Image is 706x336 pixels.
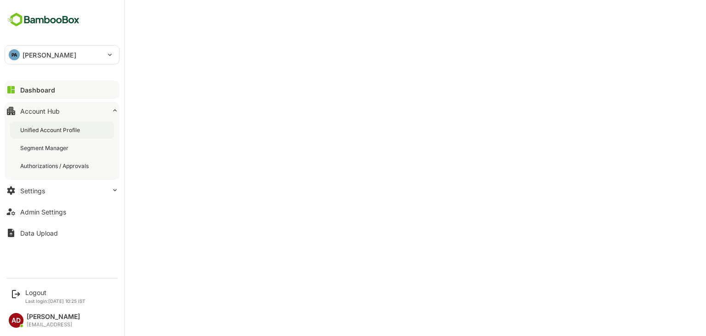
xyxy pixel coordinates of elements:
[20,187,45,195] div: Settings
[5,46,119,64] div: PA[PERSON_NAME]
[23,50,76,60] p: [PERSON_NAME]
[20,126,82,134] div: Unified Account Profile
[20,229,58,237] div: Data Upload
[9,49,20,60] div: PA
[5,102,120,120] button: Account Hub
[20,86,55,94] div: Dashboard
[20,107,60,115] div: Account Hub
[20,162,91,170] div: Authorizations / Approvals
[20,144,70,152] div: Segment Manager
[27,313,80,321] div: [PERSON_NAME]
[9,313,23,328] div: AD
[25,298,85,304] p: Last login: [DATE] 10:25 IST
[5,203,120,221] button: Admin Settings
[5,81,120,99] button: Dashboard
[5,11,82,29] img: BambooboxFullLogoMark.5f36c76dfaba33ec1ec1367b70bb1252.svg
[25,289,85,296] div: Logout
[5,224,120,242] button: Data Upload
[5,181,120,200] button: Settings
[27,322,80,328] div: [EMAIL_ADDRESS]
[20,208,66,216] div: Admin Settings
